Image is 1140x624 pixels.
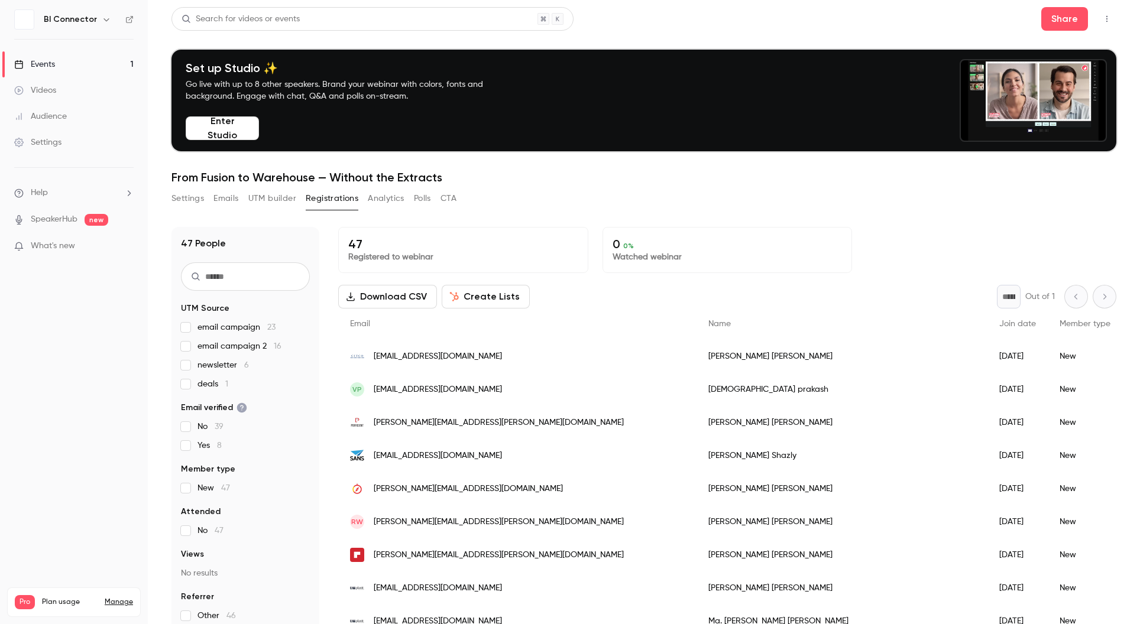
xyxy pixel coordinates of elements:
[1048,505,1122,538] div: New
[181,567,310,579] p: No results
[613,251,843,263] p: Watched webinar
[1041,7,1088,31] button: Share
[987,439,1048,472] div: [DATE]
[42,597,98,607] span: Plan usage
[248,189,296,208] button: UTM builder
[274,342,281,350] span: 16
[987,538,1048,571] div: [DATE]
[987,571,1048,604] div: [DATE]
[197,440,222,451] span: Yes
[182,13,300,25] div: Search for videos or events
[14,110,67,122] div: Audience
[186,61,511,75] h4: Set up Studio ✨
[1048,571,1122,604] div: New
[197,321,276,333] span: email campaign
[225,380,228,388] span: 1
[181,506,221,518] span: Attended
[350,320,370,328] span: Email
[374,582,502,594] span: [EMAIL_ADDRESS][DOMAIN_NAME]
[987,505,1048,538] div: [DATE]
[697,538,987,571] div: [PERSON_NAME] [PERSON_NAME]
[226,612,236,620] span: 46
[197,482,230,494] span: New
[352,384,362,395] span: vp
[697,472,987,505] div: [PERSON_NAME] [PERSON_NAME]
[186,79,511,102] p: Go live with up to 8 other speakers. Brand your webinar with colors, fonts and background. Engage...
[1025,291,1055,303] p: Out of 1
[374,417,624,429] span: [PERSON_NAME][EMAIL_ADDRESS][PERSON_NAME][DOMAIN_NAME]
[197,340,281,352] span: email campaign 2
[171,170,1116,184] h1: From Fusion to Warehouse — Without the Extracts
[697,406,987,439] div: [PERSON_NAME] [PERSON_NAME]
[348,251,578,263] p: Registered to webinar
[186,116,259,140] button: Enter Studio
[613,237,843,251] p: 0
[221,484,230,492] span: 47
[181,402,247,414] span: Email verified
[197,359,249,371] span: newsletter
[14,84,56,96] div: Videos
[441,189,456,208] button: CTA
[414,189,431,208] button: Polls
[338,285,437,308] button: Download CSV
[181,591,214,603] span: Referrer
[105,597,133,607] a: Manage
[197,378,228,390] span: deals
[697,571,987,604] div: [PERSON_NAME] [PERSON_NAME]
[623,242,634,250] span: 0 %
[1048,340,1122,373] div: New
[267,323,276,331] span: 23
[213,189,238,208] button: Emails
[987,472,1048,505] div: [DATE]
[697,340,987,373] div: [PERSON_NAME] [PERSON_NAME]
[306,189,358,208] button: Registrations
[14,136,61,148] div: Settings
[15,595,35,609] span: Pro
[181,463,235,475] span: Member type
[171,189,204,208] button: Settings
[374,483,563,495] span: [PERSON_NAME][EMAIL_ADDRESS][DOMAIN_NAME]
[15,10,34,29] img: BI Connector
[181,303,229,314] span: UTM Source
[217,441,222,450] span: 8
[987,340,1048,373] div: [DATE]
[697,505,987,538] div: [PERSON_NAME] [PERSON_NAME]
[999,320,1036,328] span: Join date
[197,525,224,537] span: No
[350,448,364,463] img: sans.com.sa
[85,214,108,226] span: new
[442,285,530,308] button: Create Lists
[374,383,502,396] span: [EMAIL_ADDRESS][DOMAIN_NAME]
[244,361,249,369] span: 6
[351,516,363,527] span: RW
[31,213,77,226] a: SpeakerHub
[987,406,1048,439] div: [DATE]
[14,187,134,199] li: help-dropdown-opener
[215,526,224,535] span: 47
[181,236,226,251] h1: 47 People
[44,14,97,25] h6: BI Connector
[350,548,364,562] img: resideo.com
[708,320,731,328] span: Name
[697,373,987,406] div: [DEMOGRAPHIC_DATA] prakash
[1048,538,1122,571] div: New
[31,187,48,199] span: Help
[374,450,502,462] span: [EMAIL_ADDRESS][DOMAIN_NAME]
[374,350,502,363] span: [EMAIL_ADDRESS][DOMAIN_NAME]
[348,237,578,251] p: 47
[350,415,364,430] img: perficient.com
[1048,373,1122,406] div: New
[374,549,624,561] span: [PERSON_NAME][EMAIL_ADDRESS][PERSON_NAME][DOMAIN_NAME]
[1060,320,1110,328] span: Member type
[215,422,224,431] span: 39
[374,516,624,528] span: [PERSON_NAME][EMAIL_ADDRESS][PERSON_NAME][DOMAIN_NAME]
[697,439,987,472] div: [PERSON_NAME] Shazly
[1048,406,1122,439] div: New
[197,421,224,433] span: No
[14,58,55,70] div: Events
[181,548,204,560] span: Views
[197,610,236,622] span: Other
[350,349,364,363] img: citco.com
[1048,472,1122,505] div: New
[350,482,364,496] img: guidanz.com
